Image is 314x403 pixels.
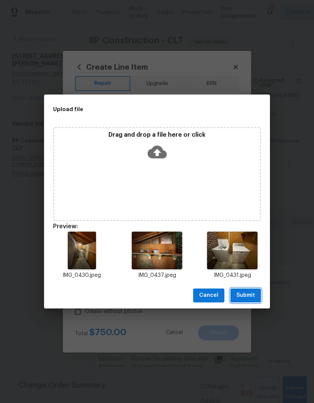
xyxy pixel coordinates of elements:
img: 9k= [132,232,182,269]
p: IMG_0437.jpeg [128,272,186,279]
p: Drag and drop a file here or click [54,131,260,139]
button: Submit [230,289,261,302]
p: IMG_0431.jpeg [204,272,261,279]
img: 9k= [68,232,96,269]
button: Cancel [193,289,224,302]
p: IMG_0430.jpeg [53,272,110,279]
span: Submit [236,291,255,300]
img: 2Q== [207,232,257,269]
h2: Upload file [53,105,227,113]
span: Cancel [199,291,218,300]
